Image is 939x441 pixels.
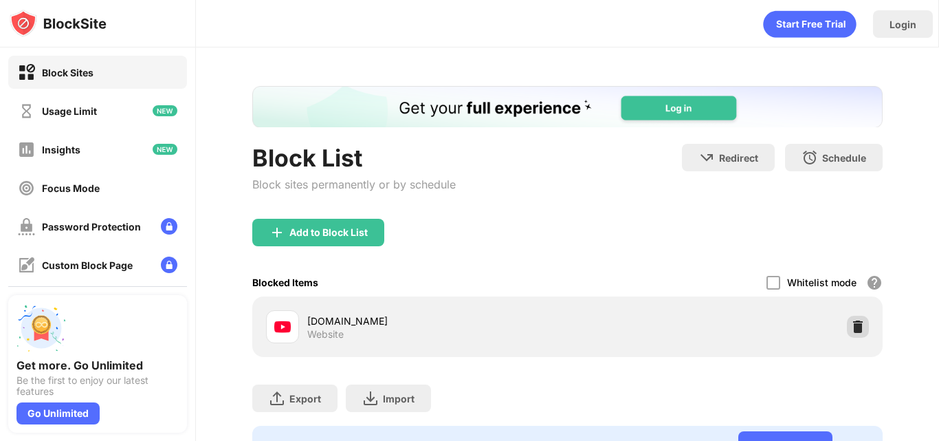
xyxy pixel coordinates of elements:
div: Be the first to enjoy our latest features [16,375,179,397]
div: Website [307,328,344,341]
div: Focus Mode [42,182,100,194]
div: Block List [252,144,456,172]
div: Redirect [719,152,758,164]
img: password-protection-off.svg [18,218,35,235]
div: Password Protection [42,221,141,233]
div: Blocked Items [252,277,318,288]
img: insights-off.svg [18,141,35,158]
img: block-on.svg [18,64,35,81]
img: push-unlimited.svg [16,303,66,353]
div: Schedule [822,152,866,164]
div: Import [383,393,415,405]
div: Get more. Go Unlimited [16,358,179,372]
div: Block sites permanently or by schedule [252,178,456,191]
img: new-icon.svg [153,144,177,155]
div: Insights [42,144,80,155]
div: Block Sites [42,67,93,78]
div: Whitelist mode [787,277,857,288]
div: Usage Limit [42,105,97,117]
iframe: Banner [252,86,883,127]
div: Login [890,19,916,30]
div: animation [763,10,857,38]
img: customize-block-page-off.svg [18,257,35,274]
div: Custom Block Page [42,259,133,271]
img: favicons [274,319,291,335]
img: logo-blocksite.svg [10,10,107,37]
img: lock-menu.svg [161,218,177,235]
img: new-icon.svg [153,105,177,116]
div: Export [289,393,321,405]
div: [DOMAIN_NAME] [307,314,568,328]
img: time-usage-off.svg [18,103,35,120]
div: Add to Block List [289,227,368,238]
img: focus-off.svg [18,180,35,197]
div: Go Unlimited [16,402,100,424]
img: lock-menu.svg [161,257,177,273]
